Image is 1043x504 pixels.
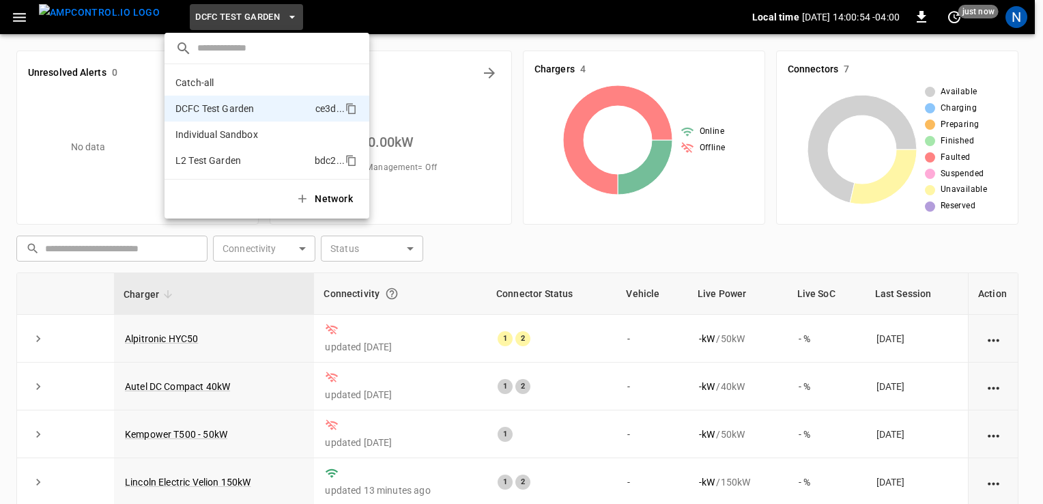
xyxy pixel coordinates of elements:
button: Network [287,185,364,213]
p: Catch-all [175,76,309,89]
p: Individual Sandbox [175,128,309,141]
p: L2 Test Garden [175,154,309,167]
div: copy [344,100,359,117]
div: copy [344,152,359,169]
p: DCFC Test Garden [175,102,310,115]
